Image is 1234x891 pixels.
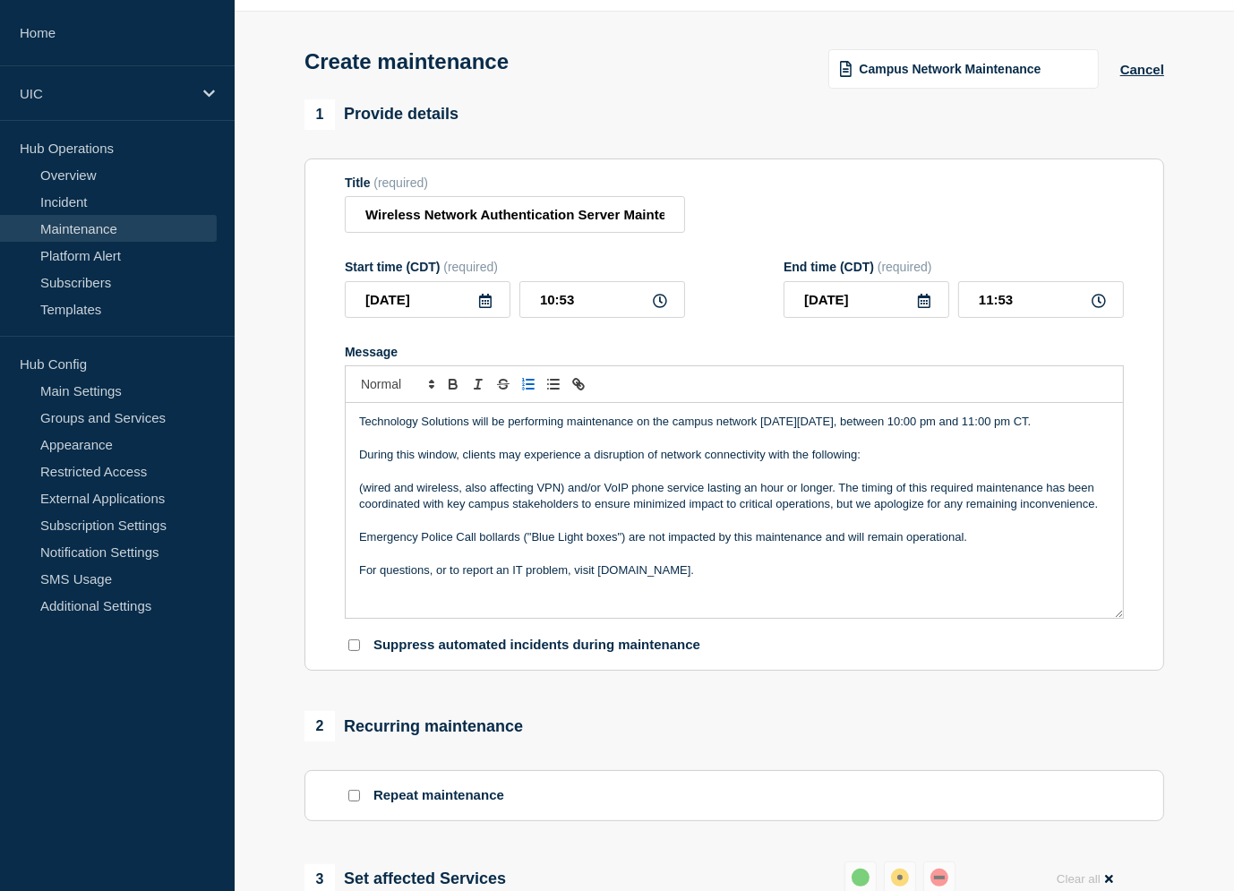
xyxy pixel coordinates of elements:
div: up [852,869,870,887]
input: HH:MM [519,281,685,318]
p: Repeat maintenance [373,787,504,804]
button: Toggle strikethrough text [491,373,516,395]
p: Suppress automated incidents during maintenance [373,637,700,654]
input: Title [345,196,685,233]
h1: Create maintenance [304,49,509,74]
div: Title [345,176,685,190]
div: End time (CDT) [784,260,1124,274]
button: Toggle bold text [441,373,466,395]
button: Toggle bulleted list [541,373,566,395]
button: Toggle ordered list [516,373,541,395]
div: Start time (CDT) [345,260,685,274]
div: Message [346,403,1123,618]
span: (required) [878,260,932,274]
button: Cancel [1120,62,1164,77]
div: Message [345,345,1124,359]
div: affected [891,869,909,887]
span: Campus Network Maintenance [859,62,1041,76]
input: Suppress automated incidents during maintenance [348,639,360,651]
p: For questions, or to report an IT problem, visit [DOMAIN_NAME]. [359,562,1110,578]
p: (wired and wireless, also affecting VPN) and/or VoIP phone service lasting an hour or longer. The... [359,480,1110,513]
p: UIC [20,86,192,101]
button: Toggle link [566,373,591,395]
div: Provide details [304,99,458,130]
span: 1 [304,99,335,130]
div: down [930,869,948,887]
p: Emergency Police Call bollards ("Blue Light boxes") are not impacted by this maintenance and will... [359,529,1110,545]
span: Font size [353,373,441,395]
span: (required) [443,260,498,274]
input: YYYY-MM-DD [345,281,510,318]
input: YYYY-MM-DD [784,281,949,318]
p: During this window, clients may experience a disruption of network connectivity with the following: [359,447,1110,463]
input: HH:MM [958,281,1124,318]
div: Recurring maintenance [304,711,523,741]
img: template icon [840,61,853,77]
span: (required) [373,176,428,190]
button: Toggle italic text [466,373,491,395]
span: 2 [304,711,335,741]
p: Technology Solutions will be performing maintenance on the campus network [DATE][DATE], between 1... [359,414,1110,430]
input: Repeat maintenance [348,790,360,801]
